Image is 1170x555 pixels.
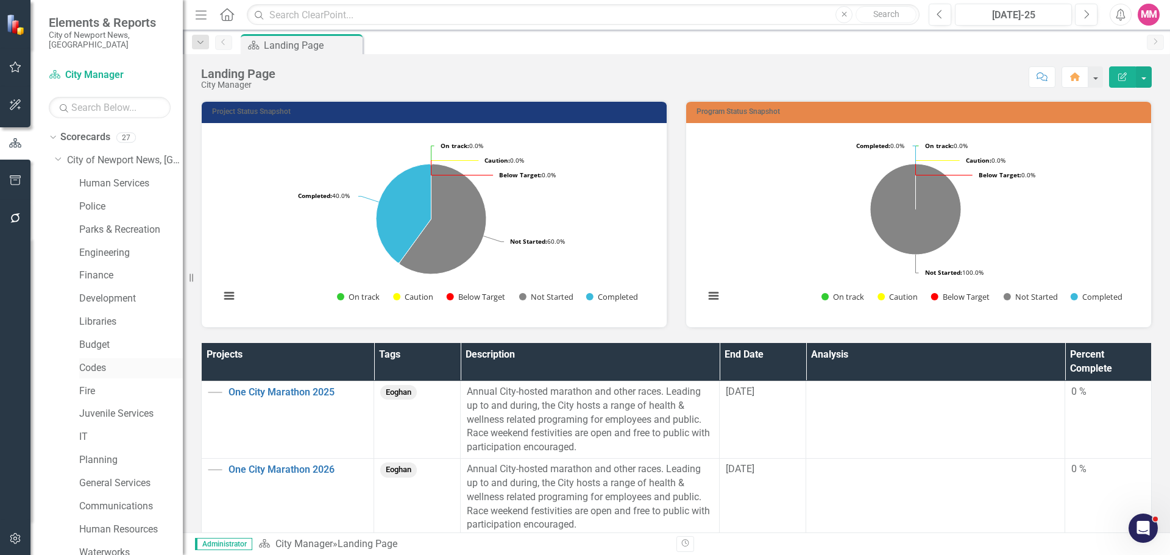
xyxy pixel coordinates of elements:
span: Eoghan [380,462,417,478]
a: Development [79,292,183,306]
button: MM [1138,4,1160,26]
a: Scorecards [60,130,110,144]
div: Landing Page [201,67,275,80]
a: One City Marathon 2025 [229,387,367,398]
a: Human Services [79,177,183,191]
span: Elements & Reports [49,15,171,30]
img: Not Started [208,385,222,400]
a: City Manager [275,538,333,550]
tspan: Not Started: [510,237,547,246]
a: Communications [79,500,183,514]
text: 0.0% [441,141,483,150]
td: Double-Click to Edit [1065,459,1152,536]
tspan: Completed: [856,141,890,150]
a: General Services [79,476,183,490]
input: Search Below... [49,97,171,118]
iframe: Intercom live chat [1129,514,1158,543]
button: Show Not Started [519,291,573,302]
text: 0.0% [966,156,1005,164]
path: Not Started, 3. [400,164,486,274]
button: Search [856,6,916,23]
td: Double-Click to Edit [720,381,806,458]
button: Show Caution [877,291,918,302]
a: City Manager [49,68,171,82]
div: City Manager [201,80,275,90]
a: Parks & Recreation [79,223,183,237]
text: 0.0% [499,171,556,179]
button: View chart menu, Chart [705,288,722,305]
a: Planning [79,453,183,467]
a: One City Marathon 2026 [229,464,367,475]
svg: Interactive chart [698,132,1133,315]
img: ClearPoint Strategy [6,14,27,35]
h3: Program Status Snapshot [697,108,1145,116]
text: Not Started [1015,291,1058,302]
text: 40.0% [298,191,350,200]
a: Libraries [79,315,183,329]
input: Search ClearPoint... [247,4,920,26]
td: Double-Click to Edit [461,459,720,536]
tspan: Below Target: [979,171,1021,179]
svg: Interactive chart [214,132,648,315]
span: [DATE] [726,386,754,397]
img: Not Started [208,462,222,477]
button: Show Caution [393,291,433,302]
a: Finance [79,269,183,283]
path: Completed, 2. [376,164,431,263]
td: Double-Click to Edit [720,459,806,536]
button: Show Below Target [931,291,990,302]
div: Chart. Highcharts interactive chart. [698,132,1139,315]
text: 0.0% [925,141,968,150]
text: 0.0% [979,171,1035,179]
text: 60.0% [510,237,565,246]
button: [DATE]-25 [955,4,1072,26]
tspan: Caution: [966,156,991,164]
tspan: On track: [441,141,469,150]
tspan: Not Started: [925,268,962,277]
a: Fire [79,384,183,398]
tspan: Below Target: [499,171,542,179]
div: [DATE]-25 [959,8,1068,23]
a: Police [79,200,183,214]
button: Show On track [821,291,864,302]
span: [DATE] [726,463,754,475]
button: Show Not Started [1004,291,1057,302]
h3: Project Status Snapshot [212,108,661,116]
div: 27 [116,132,136,143]
td: Double-Click to Edit [806,459,1065,536]
td: Double-Click to Edit Right Click for Context Menu [202,459,374,536]
p: Annual City-hosted marathon and other races. Leading up to and during, the City hosts a range of ... [467,462,713,532]
a: Human Resources [79,523,183,537]
tspan: Completed: [298,191,332,200]
path: Not Started, 2. [870,164,961,255]
text: 100.0% [925,268,984,277]
span: Eoghan [380,385,417,400]
a: Juvenile Services [79,407,183,421]
td: Double-Click to Edit Right Click for Context Menu [202,381,374,458]
td: Double-Click to Edit [374,381,461,458]
button: Show On track [337,291,380,302]
tspan: Caution: [484,156,510,164]
div: » [258,537,667,551]
a: IT [79,430,183,444]
span: Administrator [195,538,252,550]
a: Engineering [79,246,183,260]
td: Double-Click to Edit [1065,381,1152,458]
a: Codes [79,361,183,375]
text: 0.0% [856,141,904,150]
div: 0 % [1071,462,1145,476]
div: Landing Page [264,38,360,53]
div: Landing Page [338,538,397,550]
span: Search [873,9,899,19]
td: Double-Click to Edit [461,381,720,458]
text: Not Started [531,291,573,302]
td: Double-Click to Edit [806,381,1065,458]
td: Double-Click to Edit [374,459,461,536]
button: Show Completed [1071,291,1122,302]
tspan: On track: [925,141,954,150]
button: View chart menu, Chart [221,288,238,305]
p: Annual City-hosted marathon and other races. Leading up to and during, the City hosts a range of ... [467,385,713,454]
a: Budget [79,338,183,352]
a: City of Newport News, [GEOGRAPHIC_DATA] [67,154,183,168]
